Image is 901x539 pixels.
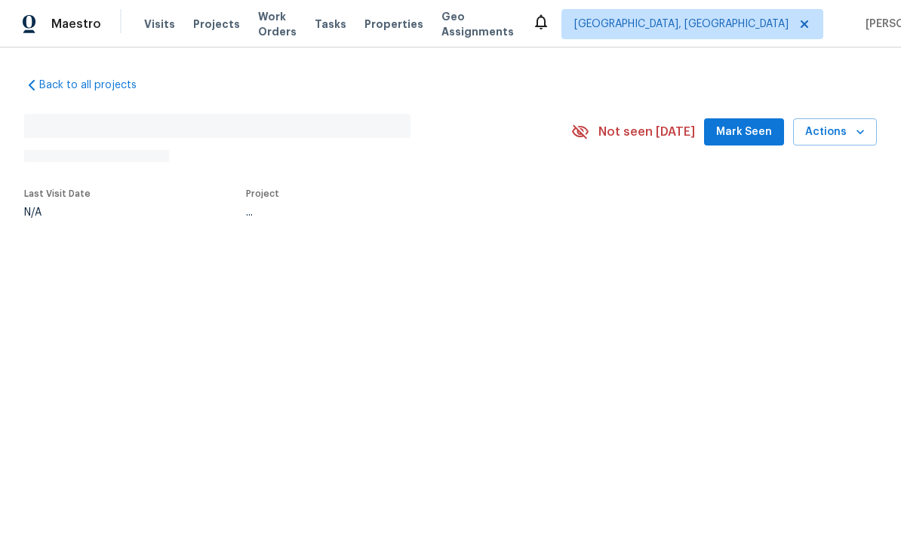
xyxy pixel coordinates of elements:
span: Visits [144,17,175,32]
button: Mark Seen [704,118,784,146]
span: Project [246,189,279,198]
span: Maestro [51,17,101,32]
div: ... [246,207,536,218]
span: Work Orders [258,9,297,39]
span: Tasks [315,19,346,29]
span: Not seen [DATE] [598,124,695,139]
span: Properties [364,17,423,32]
span: Projects [193,17,240,32]
span: Actions [805,123,865,142]
span: [GEOGRAPHIC_DATA], [GEOGRAPHIC_DATA] [574,17,789,32]
div: N/A [24,207,91,218]
span: Last Visit Date [24,189,91,198]
a: Back to all projects [24,78,169,93]
span: Geo Assignments [441,9,514,39]
span: Mark Seen [716,123,772,142]
button: Actions [793,118,877,146]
